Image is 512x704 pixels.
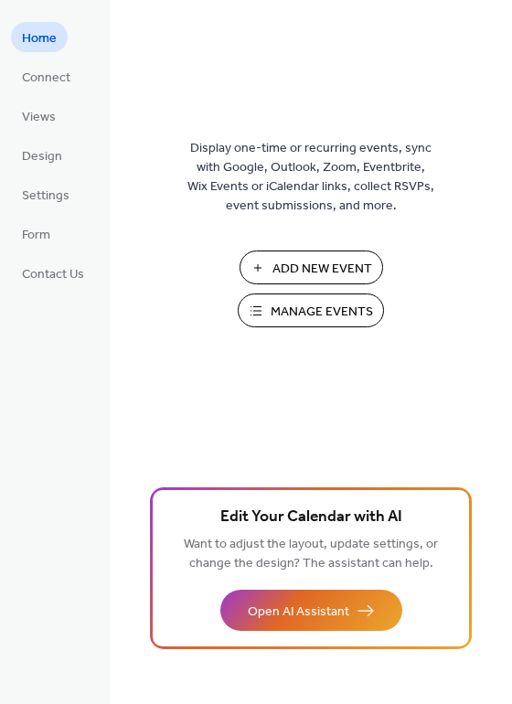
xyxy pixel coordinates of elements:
span: Form [22,226,50,245]
a: Settings [11,179,80,209]
span: Settings [22,187,69,206]
button: Add New Event [240,251,383,284]
span: Home [22,29,57,48]
a: Contact Us [11,258,95,288]
span: Open AI Assistant [248,603,349,622]
span: Edit Your Calendar with AI [220,505,402,530]
a: Connect [11,61,81,91]
span: Design [22,147,62,166]
span: Want to adjust the layout, update settings, or change the design? The assistant can help. [184,532,438,576]
button: Open AI Assistant [220,590,402,631]
button: Manage Events [238,293,384,327]
a: Form [11,219,61,249]
span: Manage Events [271,303,373,322]
span: Views [22,108,56,127]
span: Connect [22,69,70,88]
a: Views [11,101,67,131]
span: Add New Event [272,260,372,279]
span: Contact Us [22,265,84,284]
span: Display one-time or recurring events, sync with Google, Outlook, Zoom, Eventbrite, Wix Events or ... [187,139,434,216]
a: Home [11,22,68,52]
a: Design [11,140,73,170]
